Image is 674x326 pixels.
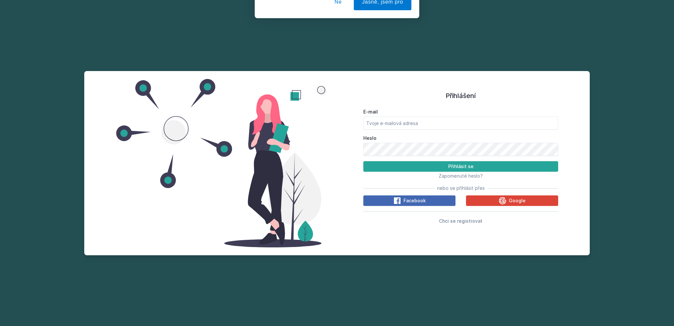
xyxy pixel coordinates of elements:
[363,195,455,206] button: Facebook
[289,8,411,23] div: [PERSON_NAME] dostávat tipy ohledně studia, nových testů, hodnocení učitelů a předmětů?
[509,197,526,204] span: Google
[326,34,350,51] button: Ne
[363,109,558,115] label: E-mail
[363,135,558,141] label: Heslo
[363,116,558,130] input: Tvoje e-mailová adresa
[439,218,482,224] span: Chci se registrovat
[403,197,426,204] span: Facebook
[263,8,289,34] img: notification icon
[437,185,485,191] span: nebo se přihlásit přes
[363,161,558,172] button: Přihlásit se
[466,195,558,206] button: Google
[363,91,558,101] h1: Přihlášení
[439,173,483,179] span: Zapomenuté heslo?
[354,34,411,51] button: Jasně, jsem pro
[439,217,482,225] button: Chci se registrovat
